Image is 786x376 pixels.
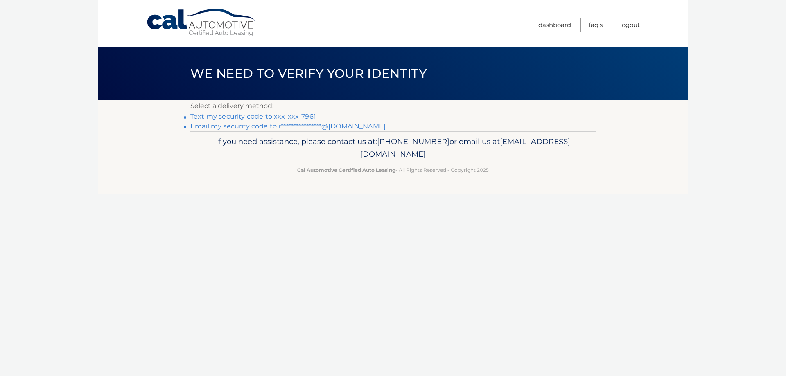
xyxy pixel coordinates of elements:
span: We need to verify your identity [190,66,427,81]
p: If you need assistance, please contact us at: or email us at [196,135,590,161]
a: Logout [620,18,640,32]
p: Select a delivery method: [190,100,596,112]
p: - All Rights Reserved - Copyright 2025 [196,166,590,174]
a: FAQ's [589,18,603,32]
strong: Cal Automotive Certified Auto Leasing [297,167,395,173]
a: Text my security code to xxx-xxx-7961 [190,113,316,120]
span: [PHONE_NUMBER] [377,137,449,146]
a: Dashboard [538,18,571,32]
a: Cal Automotive [146,8,257,37]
